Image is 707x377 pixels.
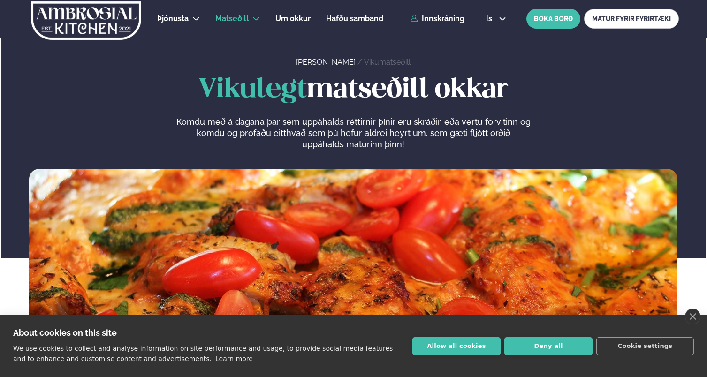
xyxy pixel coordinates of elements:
[326,14,383,23] span: Hafðu samband
[326,13,383,24] a: Hafðu samband
[215,14,249,23] span: Matseðill
[13,328,117,338] strong: About cookies on this site
[685,309,700,324] a: close
[411,15,464,23] a: Innskráning
[584,9,679,29] a: MATUR FYRIR FYRIRTÆKI
[13,345,393,362] p: We use cookies to collect and analyse information on site performance and usage, to provide socia...
[30,1,142,40] img: logo
[275,14,311,23] span: Um okkur
[215,13,249,24] a: Matseðill
[526,9,580,29] button: BÓKA BORÐ
[176,116,531,150] p: Komdu með á dagana þar sem uppáhalds réttirnir þínir eru skráðir, eða vertu forvitinn og komdu og...
[157,14,189,23] span: Þjónusta
[275,13,311,24] a: Um okkur
[29,75,677,105] h1: matseðill okkar
[296,58,356,67] a: [PERSON_NAME]
[198,77,307,103] span: Vikulegt
[215,355,253,362] a: Learn more
[157,13,189,24] a: Þjónusta
[364,58,411,67] a: Vikumatseðill
[596,337,694,355] button: Cookie settings
[504,337,593,355] button: Deny all
[486,15,495,23] span: is
[479,15,514,23] button: is
[357,58,364,67] span: /
[412,337,501,355] button: Allow all cookies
